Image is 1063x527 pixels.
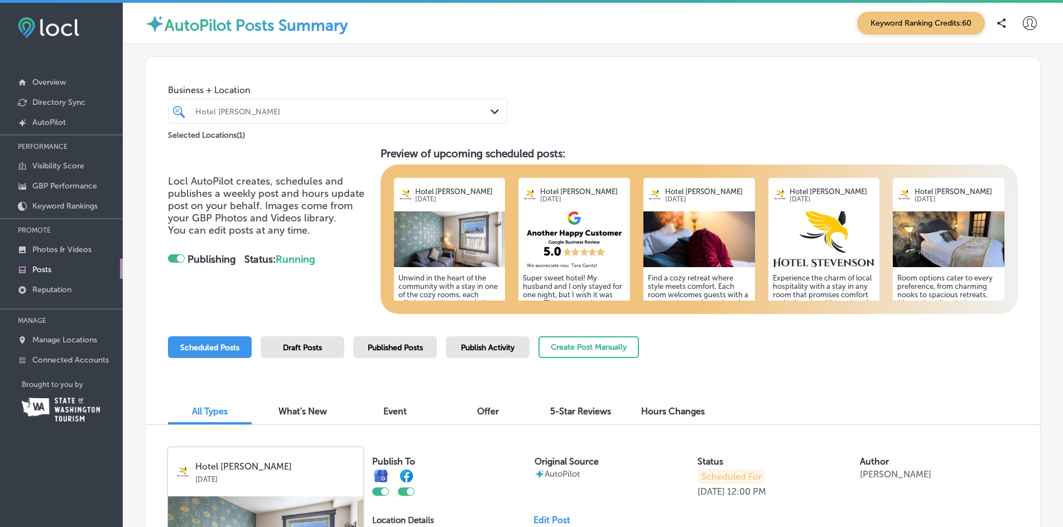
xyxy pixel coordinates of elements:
[550,406,611,417] span: 5-Star Reviews
[32,245,92,254] p: Photos & Videos
[22,380,123,389] p: Brought to you by
[790,196,875,203] p: [DATE]
[381,147,1018,160] h3: Preview of upcoming scheduled posts:
[533,515,579,525] a: Edit Post
[665,187,751,196] p: Hotel [PERSON_NAME]
[244,253,315,265] strong: Status:
[698,469,766,484] p: Scheduled For
[32,161,84,171] p: Visibility Score
[643,211,755,267] img: 1747938435bb4ef7cb-97bf-4297-8532-274239ffdd13_283647943_382427240606618_7555760005718574685_n.jpg
[540,196,626,203] p: [DATE]
[32,335,97,345] p: Manage Locations
[790,187,875,196] p: Hotel [PERSON_NAME]
[195,472,355,484] p: [DATE]
[415,196,501,203] p: [DATE]
[180,343,239,352] span: Scheduled Posts
[176,465,190,479] img: logo
[461,343,514,352] span: Publish Activity
[915,196,1000,203] p: [DATE]
[168,175,364,224] span: Locl AutoPilot creates, schedules and publishes a weekly post and hours update post on your behal...
[398,274,501,391] h5: Unwind in the heart of the community with a stay in one of the cozy rooms, each offering a unique...
[768,211,880,267] img: 174793845072f53a19-6a9e-4745-b2b4-592f060f407c_2022-03-24.png
[383,406,407,417] span: Event
[665,196,751,203] p: [DATE]
[276,253,315,265] span: Running
[32,201,98,211] p: Keyword Rankings
[398,188,412,202] img: logo
[32,265,51,274] p: Posts
[897,274,1000,399] h5: Room options cater to every preference, from charming nooks to spacious retreats. After a day of ...
[32,78,66,87] p: Overview
[278,406,327,417] span: What's New
[32,285,71,294] p: Reputation
[648,188,662,202] img: logo
[192,406,228,417] span: All Types
[32,118,66,127] p: AutoPilot
[915,187,1000,196] p: Hotel [PERSON_NAME]
[641,406,705,417] span: Hours Changes
[145,14,165,33] img: autopilot-icon
[648,274,751,374] h5: Find a cozy retreat where style meets comfort. Each room welcomes guests with a unique charm afte...
[523,188,537,202] img: logo
[727,486,766,497] p: 12:00 PM
[698,456,723,467] label: Status
[860,469,931,480] p: [PERSON_NAME]
[893,211,1004,267] img: 1747938414e68988cf-626b-4586-88a3-4f4ab31afddc_2023-04-14.jpg
[773,188,787,202] img: logo
[415,187,501,196] p: Hotel [PERSON_NAME]
[518,211,630,267] img: cdebae6f-b32f-41af-9788-96a3dd00b57d.png
[538,336,639,358] button: Create Post Manually
[18,17,79,38] img: fda3e92497d09a02dc62c9cd864e3231.png
[32,355,109,365] p: Connected Accounts
[372,515,434,525] p: Location Details
[698,486,725,497] p: [DATE]
[32,98,85,107] p: Directory Sync
[477,406,499,417] span: Offer
[535,469,545,479] img: autopilot-icon
[545,469,580,479] p: AutoPilot
[372,456,415,467] label: Publish To
[540,187,626,196] p: Hotel [PERSON_NAME]
[168,85,508,95] span: Business + Location
[22,398,100,422] img: Washington Tourism
[283,343,322,352] span: Draft Posts
[168,126,245,140] p: Selected Locations ( 1 )
[773,274,876,399] h5: Experience the charm of local hospitality with a stay in any room that promises comfort and relax...
[897,188,911,202] img: logo
[168,224,310,236] span: You can edit posts at any time.
[195,462,355,472] p: Hotel [PERSON_NAME]
[195,107,492,116] div: Hotel [PERSON_NAME]
[394,211,506,267] img: 431f92ff-40ee-4446-b330-502e054078d1Rm3HS202508-1007.jpg
[187,253,236,265] strong: Publishing
[857,12,985,35] span: Keyword Ranking Credits: 60
[523,274,626,399] h5: Super sweet hotel! My husband and I only stayed for one night, but I wish it was more. The decor ...
[368,343,423,352] span: Published Posts
[165,16,348,35] label: AutoPilot Posts Summary
[32,181,97,191] p: GBP Performance
[535,456,599,467] label: Original Source
[860,456,889,467] label: Author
